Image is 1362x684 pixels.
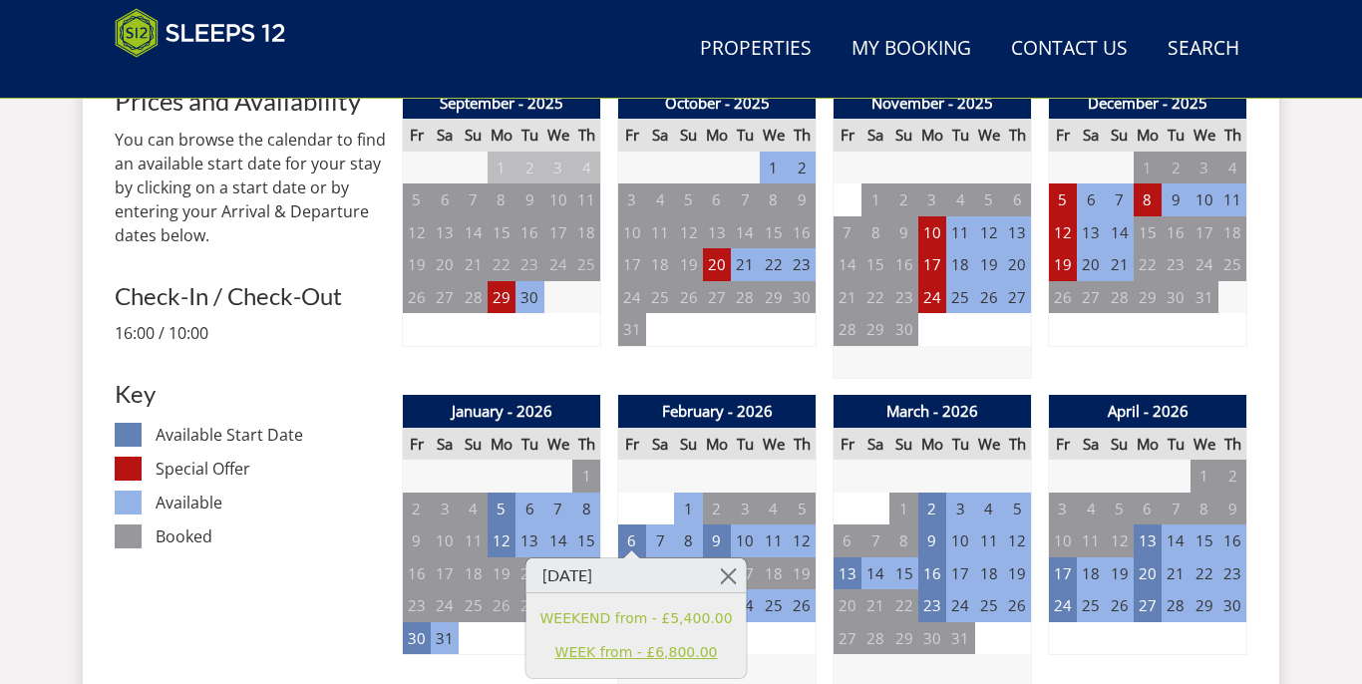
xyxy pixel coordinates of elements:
td: 17 [544,216,572,249]
td: 20 [431,248,459,281]
th: Tu [731,428,759,461]
td: 5 [1049,183,1077,216]
td: 1 [1134,152,1162,184]
a: Contact Us [1003,27,1136,72]
th: Tu [515,428,543,461]
td: 16 [1218,524,1246,557]
td: 15 [889,557,917,590]
td: 18 [459,557,487,590]
td: 26 [975,281,1003,314]
td: 22 [1134,248,1162,281]
th: Tu [1162,119,1190,152]
td: 18 [1218,216,1246,249]
td: 21 [861,589,889,622]
th: Su [889,119,917,152]
a: My Booking [844,27,979,72]
td: 3 [1049,493,1077,525]
td: 30 [515,281,543,314]
td: 13 [515,524,543,557]
td: 26 [1105,589,1133,622]
td: 2 [403,493,431,525]
td: 23 [918,589,946,622]
td: 14 [731,216,759,249]
td: 11 [946,216,974,249]
th: Su [459,119,487,152]
td: 7 [459,183,487,216]
th: Mo [918,428,946,461]
td: 23 [515,248,543,281]
td: 22 [760,248,788,281]
td: 1 [861,183,889,216]
th: We [975,428,1003,461]
td: 20 [1003,248,1031,281]
td: 24 [618,281,646,314]
td: 19 [788,557,816,590]
td: 2 [889,183,917,216]
td: 13 [1077,216,1105,249]
a: WEEKEND from - £5,400.00 [540,608,733,629]
td: 7 [731,183,759,216]
td: 7 [646,524,674,557]
td: 19 [1049,248,1077,281]
td: 17 [946,557,974,590]
th: Sa [861,428,889,461]
td: 21 [459,248,487,281]
td: 17 [1191,216,1218,249]
th: Sa [646,428,674,461]
td: 6 [618,524,646,557]
td: 13 [834,557,861,590]
td: 8 [760,183,788,216]
img: Sleeps 12 [115,8,286,58]
td: 21 [731,248,759,281]
th: November - 2025 [834,87,1032,120]
td: 10 [731,524,759,557]
td: 16 [889,248,917,281]
th: Su [674,119,702,152]
th: Tu [515,119,543,152]
a: Properties [692,27,820,72]
td: 3 [618,183,646,216]
td: 9 [788,183,816,216]
td: 22 [1191,557,1218,590]
th: Th [788,119,816,152]
td: 10 [618,216,646,249]
td: 1 [488,152,515,184]
th: Th [788,428,816,461]
td: 11 [1218,183,1246,216]
td: 25 [459,589,487,622]
td: 29 [488,281,515,314]
td: 5 [674,183,702,216]
td: 23 [889,281,917,314]
td: 25 [760,589,788,622]
td: 11 [760,524,788,557]
th: Sa [646,119,674,152]
td: 21 [1105,248,1133,281]
td: 25 [946,281,974,314]
td: 5 [1003,493,1031,525]
th: Fr [1049,119,1077,152]
td: 12 [674,216,702,249]
th: Fr [1049,428,1077,461]
td: 4 [975,493,1003,525]
td: 4 [946,183,974,216]
td: 11 [975,524,1003,557]
td: 1 [889,493,917,525]
h3: Key [115,381,386,407]
dd: Available Start Date [156,423,386,447]
td: 30 [1162,281,1190,314]
td: 17 [431,557,459,590]
td: 9 [1218,493,1246,525]
td: 21 [834,281,861,314]
td: 12 [1049,216,1077,249]
td: 15 [760,216,788,249]
a: WEEK from - £6,800.00 [540,642,733,663]
th: We [975,119,1003,152]
td: 30 [889,313,917,346]
td: 27 [1077,281,1105,314]
td: 12 [488,524,515,557]
td: 9 [515,183,543,216]
th: Mo [918,119,946,152]
td: 18 [975,557,1003,590]
th: September - 2025 [403,87,601,120]
td: 10 [431,524,459,557]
